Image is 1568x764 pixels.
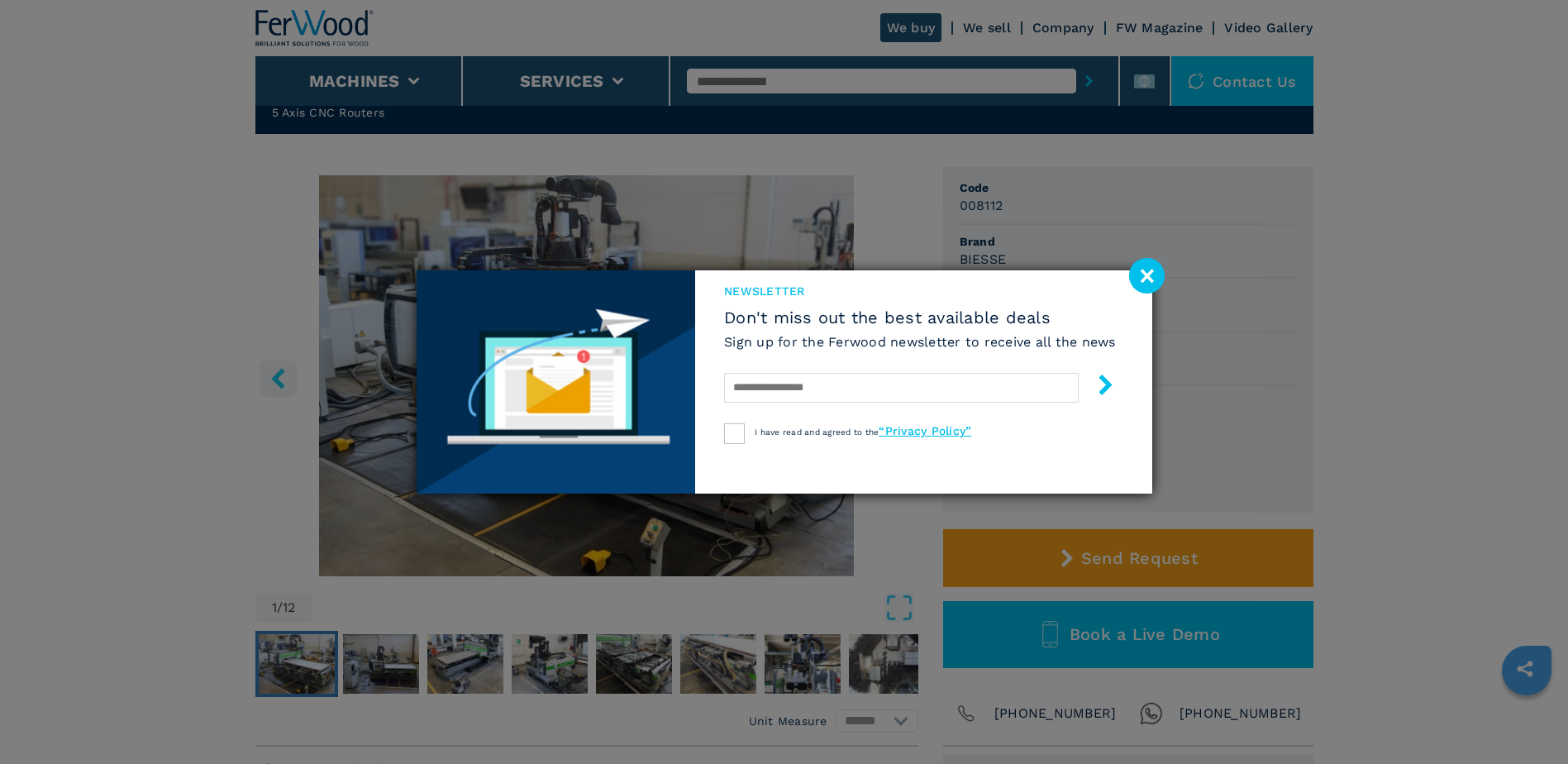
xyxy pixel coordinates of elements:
button: submit-button [1079,368,1116,407]
h6: Sign up for the Ferwood newsletter to receive all the news [724,332,1116,351]
span: Don't miss out the best available deals [724,308,1116,327]
span: newsletter [724,283,1116,299]
span: I have read and agreed to the [755,427,971,437]
a: “Privacy Policy” [879,424,971,437]
img: Newsletter image [417,270,696,494]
